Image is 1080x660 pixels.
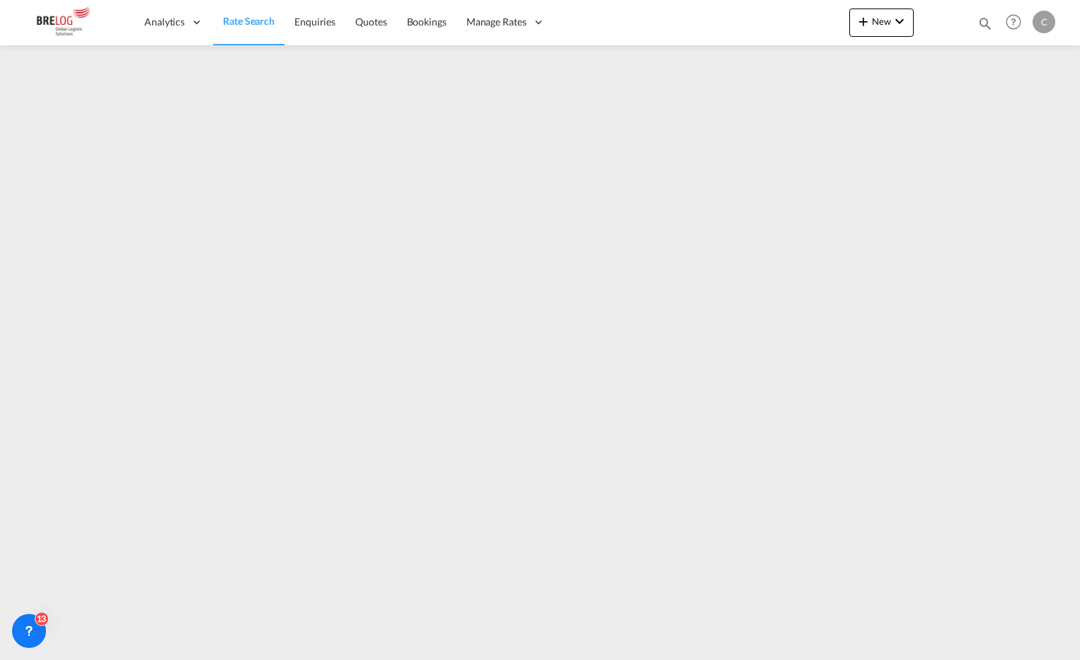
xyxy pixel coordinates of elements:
span: Bookings [407,16,447,28]
img: daae70a0ee2511ecb27c1fb462fa6191.png [21,6,117,38]
span: New [855,16,908,27]
span: Rate Search [223,15,275,27]
span: Manage Rates [466,15,527,29]
span: Help [1001,10,1026,34]
div: Help [1001,10,1033,35]
span: Enquiries [294,16,335,28]
div: icon-magnify [977,16,993,37]
span: Quotes [355,16,386,28]
md-icon: icon-magnify [977,16,993,31]
div: c [1033,11,1055,33]
md-icon: icon-chevron-down [891,13,908,30]
button: icon-plus 400-fgNewicon-chevron-down [849,8,914,37]
span: Analytics [144,15,185,29]
md-icon: icon-plus 400-fg [855,13,872,30]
